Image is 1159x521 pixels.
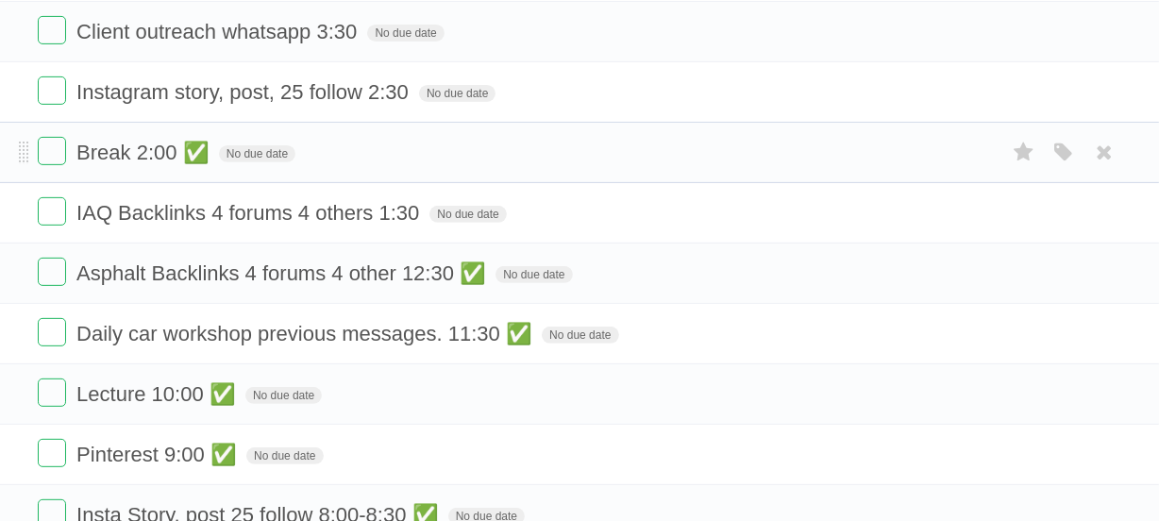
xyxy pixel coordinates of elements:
[1006,318,1042,349] label: Star task
[219,145,295,162] span: No due date
[367,25,444,42] span: No due date
[496,266,572,283] span: No due date
[542,327,618,344] span: No due date
[38,197,66,226] label: Done
[76,443,241,466] span: Pinterest 9:00 ✅
[38,318,66,346] label: Done
[1006,76,1042,108] label: Star task
[38,378,66,407] label: Done
[38,258,66,286] label: Done
[76,201,424,225] span: IAQ Backlinks 4 forums 4 others 1:30
[76,141,213,164] span: Break 2:00 ✅
[245,387,322,404] span: No due date
[38,76,66,105] label: Done
[1006,439,1042,470] label: Star task
[76,382,240,406] span: Lecture 10:00 ✅
[429,206,506,223] span: No due date
[38,16,66,44] label: Done
[1006,137,1042,168] label: Star task
[76,322,536,345] span: Daily car workshop previous messages. 11:30 ✅
[76,80,413,104] span: Instagram story, post, 25 follow 2:30
[1006,378,1042,410] label: Star task
[246,447,323,464] span: No due date
[38,439,66,467] label: Done
[76,261,490,285] span: Asphalt Backlinks 4 forums 4 other 12:30 ✅
[76,20,361,43] span: Client outreach whatsapp 3:30
[419,85,496,102] span: No due date
[38,137,66,165] label: Done
[1006,258,1042,289] label: Star task
[1006,16,1042,47] label: Star task
[1006,197,1042,228] label: Star task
